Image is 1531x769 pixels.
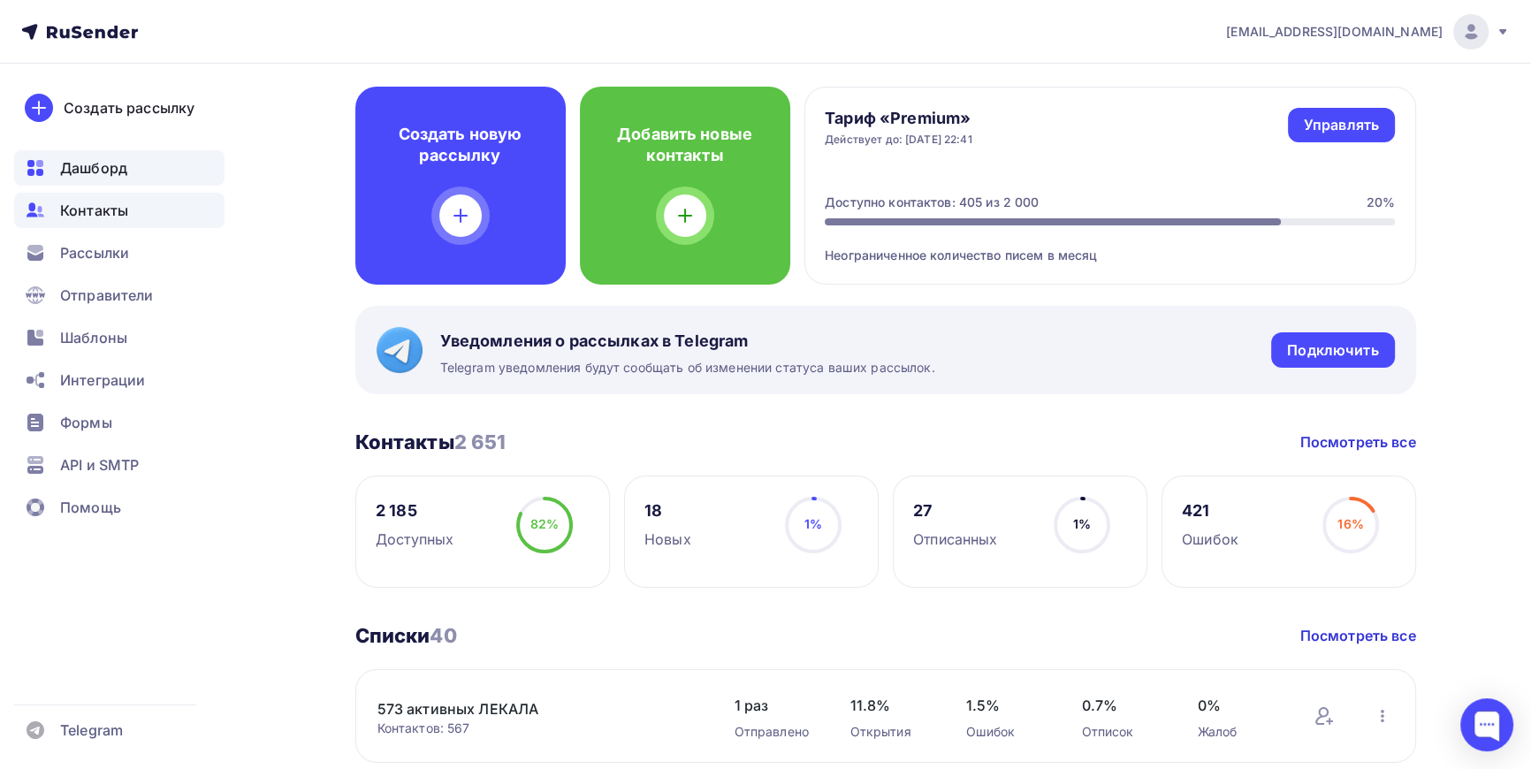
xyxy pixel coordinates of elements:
h3: Контакты [355,430,507,454]
div: Доступных [376,529,453,550]
div: Управлять [1304,115,1379,135]
div: Жалоб [1198,723,1278,741]
div: Новых [644,529,691,550]
span: 0% [1198,695,1278,716]
span: Отправители [60,285,154,306]
h3: Списки [355,623,457,648]
span: 0.7% [1082,695,1162,716]
div: 27 [913,500,997,522]
span: Шаблоны [60,327,127,348]
a: [EMAIL_ADDRESS][DOMAIN_NAME] [1226,14,1510,49]
div: Открытия [850,723,931,741]
span: 2 651 [454,430,507,453]
div: Ошибок [1182,529,1238,550]
div: Отписок [1082,723,1162,741]
span: Интеграции [60,369,145,391]
div: Отправлено [735,723,815,741]
span: 16% [1337,516,1363,531]
span: Контакты [60,200,128,221]
a: Шаблоны [14,320,225,355]
span: Telegram [60,720,123,741]
span: Формы [60,412,112,433]
span: 40 [430,624,456,647]
a: Посмотреть все [1300,625,1416,646]
div: Отписанных [913,529,997,550]
span: 1 раз [735,695,815,716]
span: [EMAIL_ADDRESS][DOMAIN_NAME] [1226,23,1443,41]
a: Рассылки [14,235,225,270]
span: Уведомления о рассылках в Telegram [440,331,935,352]
a: Дашборд [14,150,225,186]
a: Посмотреть все [1300,431,1416,453]
h4: Тариф «Premium» [825,108,972,129]
div: 2 185 [376,500,453,522]
span: Помощь [60,497,121,518]
div: 20% [1367,194,1395,211]
span: API и SMTP [60,454,139,476]
div: Подключить [1287,340,1378,361]
div: 18 [644,500,691,522]
div: Ошибок [966,723,1047,741]
span: 11.8% [850,695,931,716]
h4: Создать новую рассылку [384,124,537,166]
span: Telegram уведомления будут сообщать об изменении статуса ваших рассылок. [440,359,935,377]
span: 1.5% [966,695,1047,716]
div: 421 [1182,500,1238,522]
a: Контакты [14,193,225,228]
div: Действует до: [DATE] 22:41 [825,133,972,147]
span: 82% [530,516,559,531]
span: 1% [804,516,822,531]
span: Дашборд [60,157,127,179]
div: Контактов: 567 [377,720,699,737]
h4: Добавить новые контакты [608,124,762,166]
a: Формы [14,405,225,440]
span: 1% [1073,516,1091,531]
div: Неограниченное количество писем в месяц [825,225,1395,264]
div: Доступно контактов: 405 из 2 000 [825,194,1039,211]
span: Рассылки [60,242,129,263]
a: Отправители [14,278,225,313]
a: 573 активных ЛЕКАЛА [377,698,678,720]
div: Создать рассылку [64,97,194,118]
